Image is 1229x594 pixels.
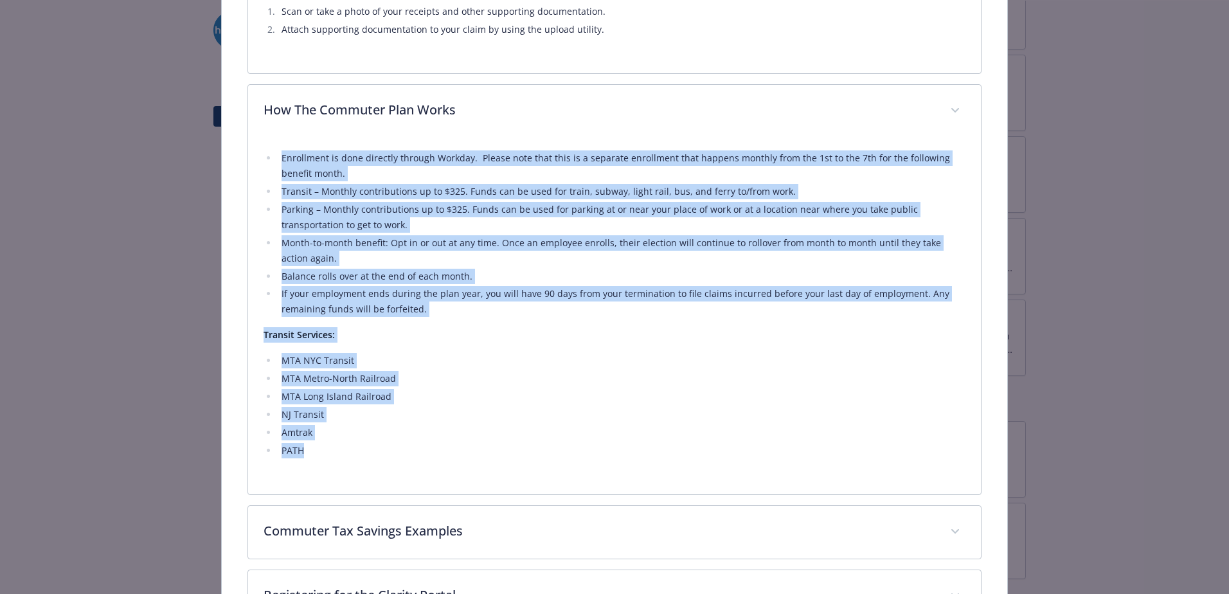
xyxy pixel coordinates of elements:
[264,521,935,541] p: Commuter Tax Savings Examples
[278,4,965,19] li: Scan or take a photo of your receipts and other supporting documentation.
[278,425,965,440] li: Amtrak
[278,22,965,37] li: Attach supporting documentation to your claim by using the upload utility.
[278,389,965,404] li: MTA Long Island Railroad
[278,269,965,284] li: Balance rolls over at the end of each month.
[278,371,965,386] li: MTA Metro-North Railroad
[248,506,981,559] div: Commuter Tax Savings Examples
[264,328,335,341] strong: Transit Services:
[278,353,965,368] li: MTA NYC Transit
[278,150,965,181] li: Enrollment is done directly through Workday. Please note that this is a separate enrollment that ...
[248,138,981,495] div: How The Commuter Plan Works
[278,202,965,233] li: Parking – Monthly contributions up to $325. Funds can be used for parking at or near your place o...
[278,235,965,266] li: Month-to-month benefit: Opt in or out at any time. Once an employee enrolls, their election will ...
[278,407,965,422] li: NJ Transit
[278,184,965,199] li: Transit – Monthly contributions up to $325. Funds can be used for train, subway, light rail, bus,...
[278,286,965,317] li: If your employment ends during the plan year, you will have 90 days from your termination to file...
[248,85,981,138] div: How The Commuter Plan Works
[278,443,965,458] li: PATH
[264,100,935,120] p: How The Commuter Plan Works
